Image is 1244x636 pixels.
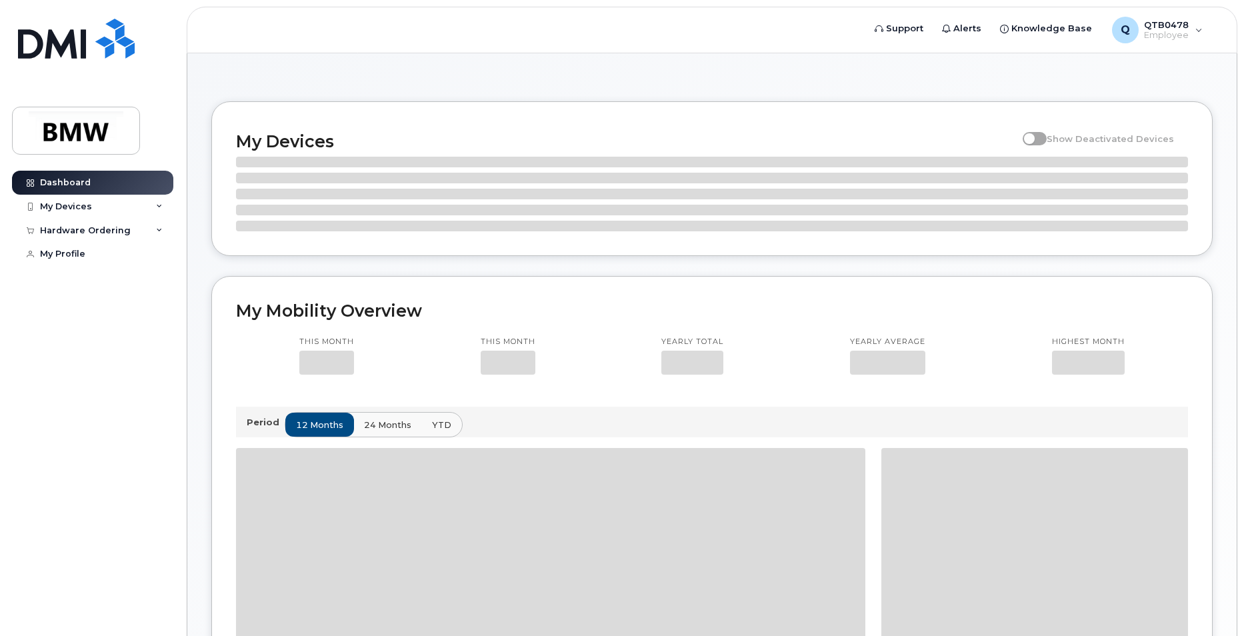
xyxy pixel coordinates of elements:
[1052,337,1125,347] p: Highest month
[364,419,411,431] span: 24 months
[850,337,925,347] p: Yearly average
[247,416,285,429] p: Period
[236,131,1016,151] h2: My Devices
[661,337,723,347] p: Yearly total
[481,337,535,347] p: This month
[432,419,451,431] span: YTD
[299,337,354,347] p: This month
[1023,126,1033,137] input: Show Deactivated Devices
[236,301,1188,321] h2: My Mobility Overview
[1047,133,1174,144] span: Show Deactivated Devices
